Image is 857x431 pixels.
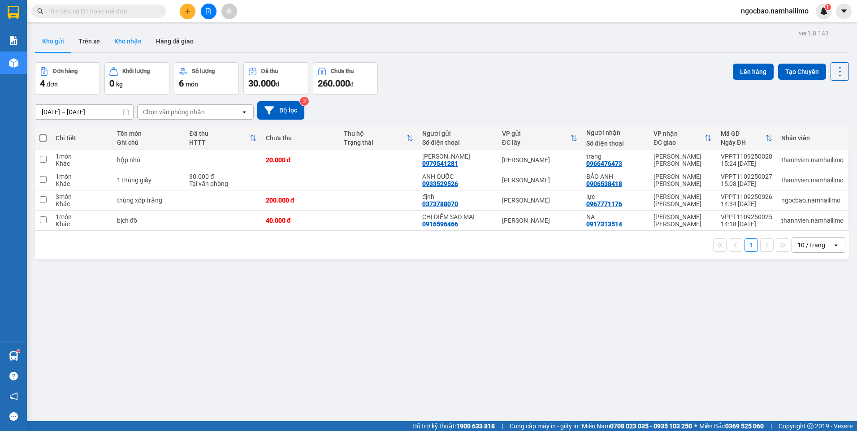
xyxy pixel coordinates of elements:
div: Khác [56,200,108,207]
div: 0933529526 [422,180,458,187]
div: Đã thu [189,130,249,137]
span: 1 [826,4,829,10]
div: Khác [56,160,108,167]
div: Nhân viên [781,134,844,142]
div: [PERSON_NAME] [502,156,577,164]
div: Số lượng [192,68,215,74]
div: NA [586,213,645,220]
div: Người nhận [586,129,645,136]
th: Toggle SortBy [498,126,582,150]
div: 10 / trang [797,241,825,250]
sup: 1 [825,4,831,10]
div: [PERSON_NAME] [502,197,577,204]
span: đ [350,81,354,88]
div: [PERSON_NAME] [PERSON_NAME] [654,153,712,167]
span: Cung cấp máy in - giấy in: [510,421,580,431]
div: Chi tiết [56,134,108,142]
div: VP gửi [502,130,570,137]
button: Số lượng6món [174,62,239,95]
button: Trên xe [71,30,107,52]
span: file-add [205,8,212,14]
button: Khối lượng0kg [104,62,169,95]
div: [PERSON_NAME] [502,217,577,224]
div: Chọn văn phòng nhận [143,108,205,116]
img: icon-new-feature [820,7,828,15]
span: đơn [47,81,58,88]
div: lực [586,193,645,200]
span: Miền Bắc [699,421,764,431]
sup: 2 [300,97,309,106]
span: caret-down [840,7,848,15]
th: Toggle SortBy [649,126,716,150]
img: solution-icon [9,36,18,45]
span: 0 [109,78,114,89]
input: Select a date range. [35,105,133,119]
button: Lên hàng [733,64,774,80]
div: 1 thùng giấy [117,177,180,184]
strong: 0369 525 060 [725,422,764,430]
span: copyright [807,423,814,429]
div: Khác [56,180,108,187]
strong: 0708 023 035 - 0935 103 250 [610,422,692,430]
span: kg [116,81,123,88]
button: Tạo Chuyến [778,64,826,80]
button: Bộ lọc [257,101,304,120]
button: plus [180,4,195,19]
div: HTTT [189,139,249,146]
button: file-add [201,4,216,19]
span: message [9,412,18,421]
span: Hỗ trợ kỹ thuật: [412,421,495,431]
div: Khối lượng [122,68,150,74]
svg: open [832,241,840,249]
div: Người gửi [422,130,493,137]
div: Mã GD [721,130,765,137]
button: 1 [744,238,758,252]
div: bịch đồ [117,217,180,224]
div: 0906538418 [586,180,622,187]
div: BẢO ANH [586,173,645,180]
th: Toggle SortBy [185,126,261,150]
div: [PERSON_NAME] [PERSON_NAME] [654,173,712,187]
div: thùng xốp trắng [117,197,180,204]
div: hộp nhỏ [117,156,180,164]
div: 14:34 [DATE] [721,200,772,207]
th: Toggle SortBy [716,126,777,150]
span: question-circle [9,372,18,380]
div: thanhvien.namhailimo [781,217,844,224]
div: Tên món [117,130,180,137]
div: 1 món [56,213,108,220]
button: caret-down [836,4,852,19]
span: đ [276,81,279,88]
div: ĐC giao [654,139,705,146]
div: VPPT1109250025 [721,213,772,220]
input: Tìm tên, số ĐT hoặc mã đơn [49,6,155,16]
div: CHỊ DIỄM SAO MAI [422,213,493,220]
button: Đơn hàng4đơn [35,62,100,95]
span: plus [185,8,191,14]
span: Miền Nam [582,421,692,431]
div: 15:08 [DATE] [721,180,772,187]
div: ngocbao.namhailimo [781,197,844,204]
div: VP nhận [654,130,705,137]
div: định [422,193,493,200]
div: Tại văn phòng [189,180,256,187]
div: Số điện thoại [586,140,645,147]
div: VPPT1109250026 [721,193,772,200]
div: 0917313514 [586,220,622,228]
div: Số điện thoại [422,139,493,146]
div: trang [586,153,645,160]
img: warehouse-icon [9,351,18,361]
button: Đã thu30.000đ [243,62,308,95]
div: ANH QUỐC [422,173,493,180]
span: notification [9,392,18,401]
span: 30.000 [248,78,276,89]
span: 260.000 [318,78,350,89]
div: Chưa thu [331,68,354,74]
div: 15:24 [DATE] [721,160,772,167]
div: Thu hộ [344,130,406,137]
div: 3 món [56,193,108,200]
img: logo-vxr [8,6,19,19]
svg: open [241,108,248,116]
span: | [770,421,772,431]
div: Ghi chú [117,139,180,146]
